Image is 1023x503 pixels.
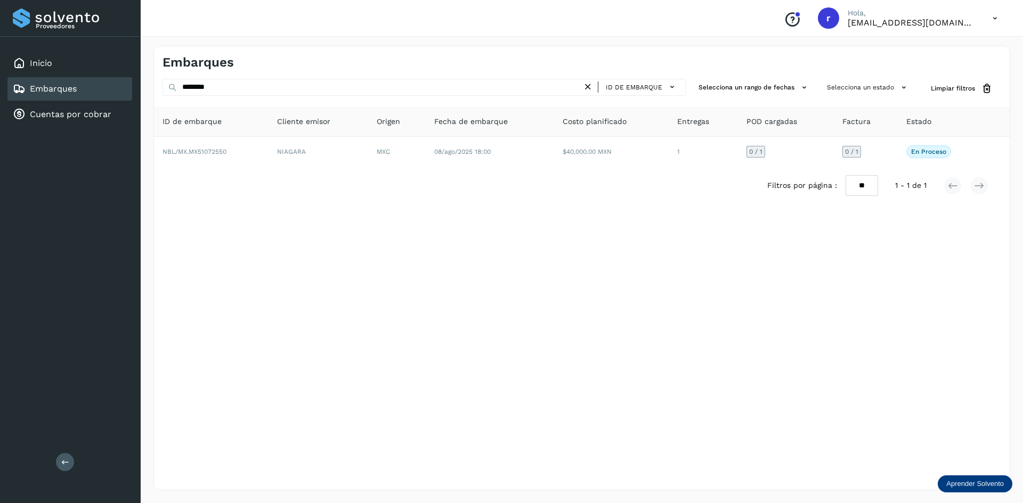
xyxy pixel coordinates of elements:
span: Origen [377,116,400,127]
div: Aprender Solvento [938,475,1012,492]
p: Aprender Solvento [946,480,1004,488]
span: Entregas [677,116,709,127]
p: Proveedores [36,22,128,30]
td: MXC [368,137,426,167]
button: Limpiar filtros [922,79,1001,98]
span: POD cargadas [746,116,797,127]
span: Fecha de embarque [434,116,508,127]
span: Limpiar filtros [931,84,975,93]
button: Selecciona un rango de fechas [694,79,814,96]
p: romanreyes@tumsa.com.mx [848,18,976,28]
a: Embarques [30,84,77,94]
a: Inicio [30,58,52,68]
span: Estado [906,116,931,127]
span: ID de embarque [606,83,662,92]
span: NBL/MX.MX51072550 [163,148,226,155]
span: ID de embarque [163,116,222,127]
span: Costo planificado [563,116,627,127]
span: Cliente emisor [277,116,330,127]
div: Inicio [7,52,132,75]
td: 1 [669,137,738,167]
span: Factura [842,116,871,127]
span: 1 - 1 de 1 [895,180,927,191]
td: NIAGARA [269,137,368,167]
p: Hola, [848,9,976,18]
div: Embarques [7,77,132,101]
span: 0 / 1 [749,149,762,155]
div: Cuentas por cobrar [7,103,132,126]
a: Cuentas por cobrar [30,109,111,119]
p: En proceso [911,148,946,155]
span: Filtros por página : [767,180,837,191]
h4: Embarques [163,55,234,70]
td: $40,000.00 MXN [554,137,669,167]
button: Selecciona un estado [823,79,914,96]
span: 0 / 1 [845,149,858,155]
button: ID de embarque [603,79,681,95]
span: 08/ago/2025 18:00 [434,148,491,155]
